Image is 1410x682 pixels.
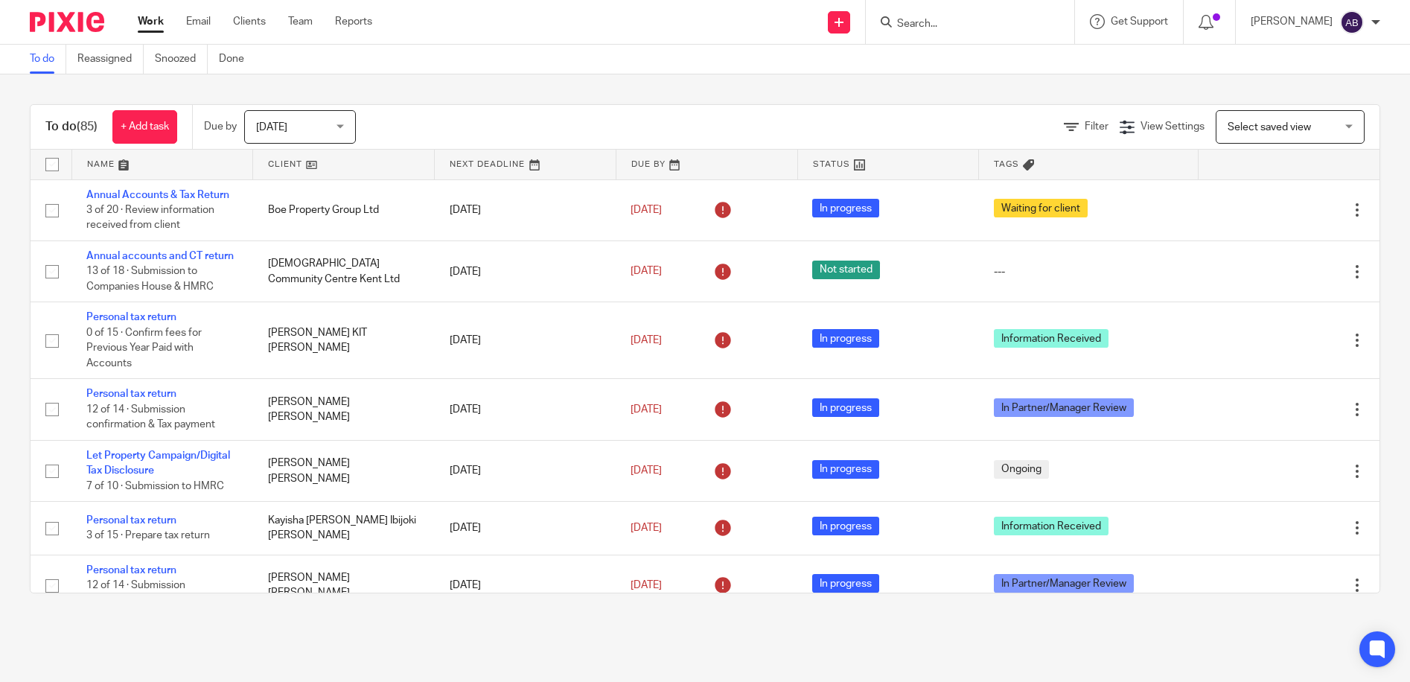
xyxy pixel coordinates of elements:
p: Due by [204,119,237,134]
td: [DATE] [435,240,616,302]
span: [DATE] [631,465,662,476]
a: Let Property Campaign/Digital Tax Disclosure [86,450,230,476]
span: 0 of 15 · Confirm fees for Previous Year Paid with Accounts [86,328,202,369]
a: Reports [335,14,372,29]
a: Personal tax return [86,515,176,526]
span: 3 of 20 · Review information received from client [86,205,214,231]
span: [DATE] [631,205,662,215]
td: [DATE] [435,555,616,616]
span: [DATE] [631,404,662,415]
div: --- [994,264,1183,279]
span: 3 of 15 · Prepare tax return [86,531,210,541]
td: [DATE] [435,302,616,379]
a: Annual accounts and CT return [86,251,234,261]
span: In progress [812,329,879,348]
td: [DATE] [435,179,616,240]
span: Information Received [994,517,1108,535]
span: Ongoing [994,460,1049,479]
span: View Settings [1141,121,1205,132]
td: Kayisha [PERSON_NAME] Ibijoki [PERSON_NAME] [253,502,435,555]
span: Information Received [994,329,1108,348]
td: [DATE] [435,502,616,555]
span: 12 of 14 · Submission confirmation & Tax payment [86,404,215,430]
span: [DATE] [631,267,662,277]
span: Not started [812,261,880,279]
a: Team [288,14,313,29]
a: Annual Accounts & Tax Return [86,190,229,200]
span: In Partner/Manager Review [994,398,1134,417]
td: [DATE] [435,379,616,440]
span: In progress [812,517,879,535]
span: [DATE] [256,122,287,133]
span: 13 of 18 · Submission to Companies House & HMRC [86,267,214,293]
td: [DATE] [435,440,616,501]
a: Snoozed [155,45,208,74]
p: [PERSON_NAME] [1251,14,1333,29]
span: In progress [812,398,879,417]
span: Filter [1085,121,1108,132]
span: In progress [812,574,879,593]
a: Work [138,14,164,29]
td: [PERSON_NAME] [PERSON_NAME] [253,555,435,616]
a: Done [219,45,255,74]
span: In progress [812,460,879,479]
span: [DATE] [631,523,662,533]
span: Tags [994,160,1019,168]
a: Personal tax return [86,389,176,399]
img: Pixie [30,12,104,32]
span: 12 of 14 · Submission confirmation & Tax payment [86,580,215,606]
span: [DATE] [631,580,662,590]
td: Boe Property Group Ltd [253,179,435,240]
a: Personal tax return [86,312,176,322]
a: To do [30,45,66,74]
span: In progress [812,199,879,217]
a: + Add task [112,110,177,144]
span: In Partner/Manager Review [994,574,1134,593]
span: 7 of 10 · Submission to HMRC [86,481,224,491]
span: [DATE] [631,335,662,345]
input: Search [896,18,1030,31]
a: Reassigned [77,45,144,74]
a: Clients [233,14,266,29]
td: [PERSON_NAME] KIT [PERSON_NAME] [253,302,435,379]
a: Email [186,14,211,29]
td: [PERSON_NAME] [PERSON_NAME] [253,379,435,440]
span: Get Support [1111,16,1168,27]
h1: To do [45,119,98,135]
td: [DEMOGRAPHIC_DATA] Community Centre Kent Ltd [253,240,435,302]
img: svg%3E [1340,10,1364,34]
a: Personal tax return [86,565,176,576]
span: Waiting for client [994,199,1088,217]
td: [PERSON_NAME] [PERSON_NAME] [253,440,435,501]
span: Select saved view [1228,122,1311,133]
span: (85) [77,121,98,133]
